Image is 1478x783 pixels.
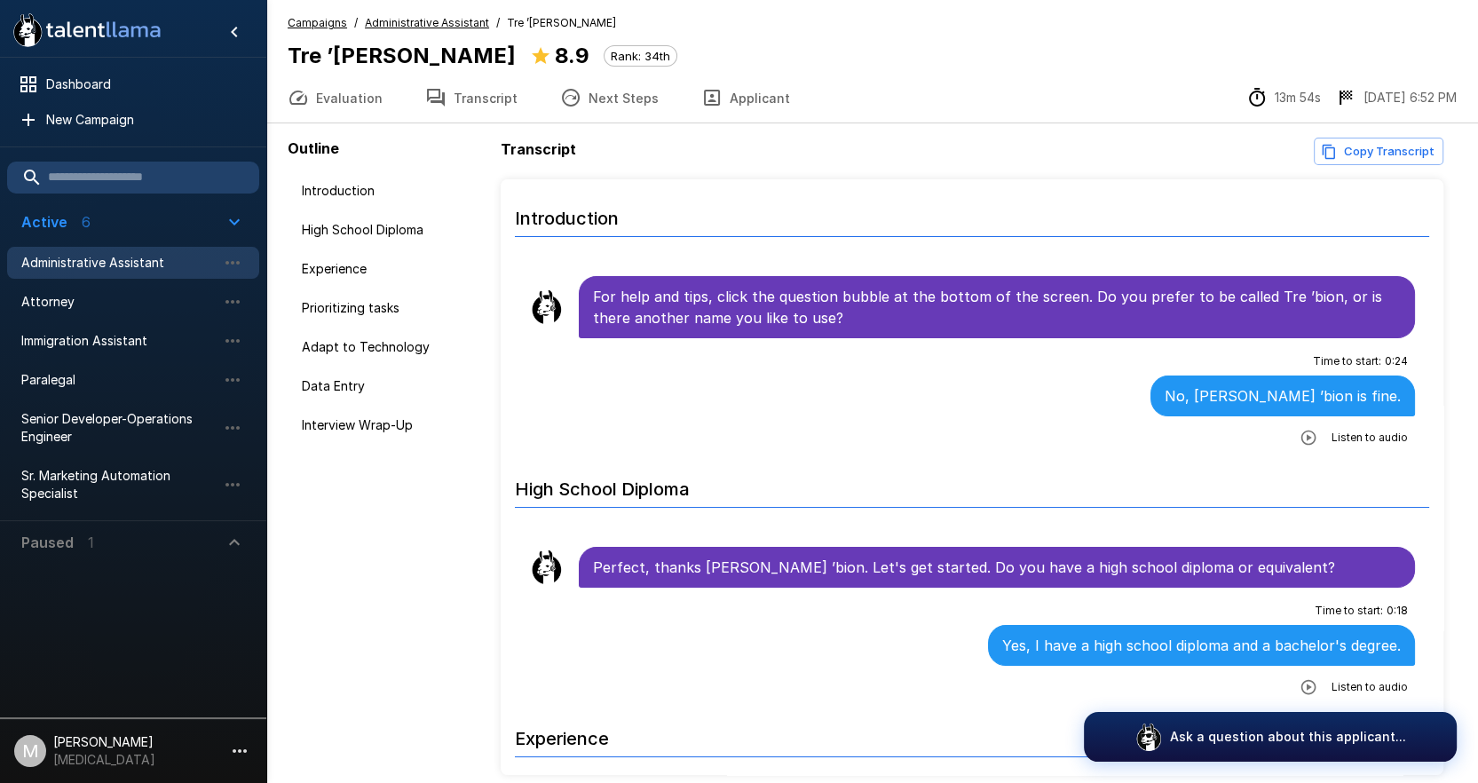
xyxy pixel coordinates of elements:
[288,139,339,157] b: Outline
[302,416,479,434] span: Interview Wrap-Up
[266,73,404,123] button: Evaluation
[1134,723,1163,751] img: logo_glasses@2x.png
[288,214,494,246] div: High School Diploma
[1084,712,1457,762] button: Ask a question about this applicant...
[515,190,1429,237] h6: Introduction
[288,175,494,207] div: Introduction
[288,253,494,285] div: Experience
[302,299,479,317] span: Prioritizing tasks
[302,260,479,278] span: Experience
[302,221,479,239] span: High School Diploma
[288,370,494,402] div: Data Entry
[302,377,479,395] span: Data Entry
[302,338,479,356] span: Adapt to Technology
[288,409,494,441] div: Interview Wrap-Up
[1315,602,1383,620] span: Time to start :
[515,461,1429,508] h6: High School Diploma
[593,286,1401,328] p: For help and tips, click the question bubble at the bottom of the screen. Do you prefer to be cal...
[501,140,576,158] b: Transcript
[1385,352,1408,370] span: 0 : 24
[1313,352,1381,370] span: Time to start :
[302,182,479,200] span: Introduction
[605,49,676,63] span: Rank: 34th
[1165,385,1401,407] p: No, [PERSON_NAME] ’bion is fine.
[529,289,565,325] img: llama_clean.png
[1332,678,1408,696] span: Listen to audio
[1002,635,1401,656] p: Yes, I have a high school diploma and a bachelor's degree.
[555,43,589,68] b: 8.9
[1314,138,1443,165] button: Copy transcript
[365,16,489,29] u: Administrative Assistant
[404,73,539,123] button: Transcript
[354,14,358,32] span: /
[680,73,811,123] button: Applicant
[1335,87,1457,108] div: The date and time when the interview was completed
[1170,728,1406,746] p: Ask a question about this applicant...
[1387,602,1408,620] span: 0 : 18
[288,331,494,363] div: Adapt to Technology
[496,14,500,32] span: /
[1332,429,1408,447] span: Listen to audio
[515,710,1429,757] h6: Experience
[288,16,347,29] u: Campaigns
[288,43,516,68] b: Tre ’[PERSON_NAME]
[1275,89,1321,107] p: 13m 54s
[288,292,494,324] div: Prioritizing tasks
[507,14,616,32] span: Tre ’[PERSON_NAME]
[1363,89,1457,107] p: [DATE] 6:52 PM
[593,557,1401,578] p: Perfect, thanks [PERSON_NAME] ’bion. Let's get started. Do you have a high school diploma or equi...
[1246,87,1321,108] div: The time between starting and completing the interview
[539,73,680,123] button: Next Steps
[529,550,565,585] img: llama_clean.png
